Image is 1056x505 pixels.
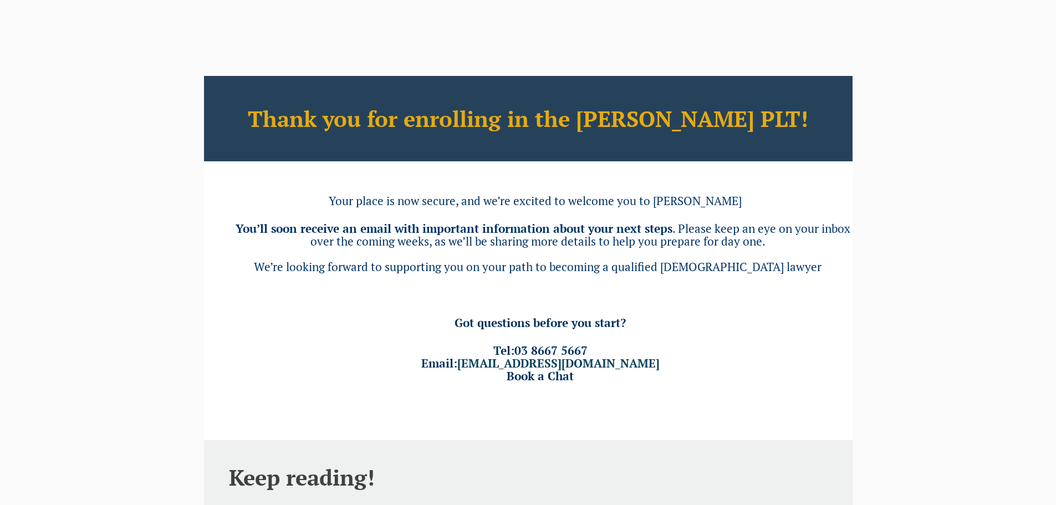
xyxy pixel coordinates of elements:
h2: Keep reading! [229,465,828,489]
span: Email: [421,355,660,371]
a: 03 8667 5667 [514,343,588,358]
span: We’re looking forward to supporting you on your path to becoming a qualified [DEMOGRAPHIC_DATA] l... [254,259,822,274]
span: Got questions before you start? [455,315,626,330]
a: [EMAIL_ADDRESS][DOMAIN_NAME] [457,355,660,371]
span: . Please keep an eye on your inbox over the coming weeks, as we’ll be sharing more details to hel... [310,221,850,249]
b: You’ll soon receive an email with important information about your next steps [236,221,672,236]
a: Book a Chat [507,368,574,384]
b: Thank you for enrolling in the [PERSON_NAME] PLT! [248,104,808,133]
span: Tel: [493,343,588,358]
span: Your place is now secure, and we’re excited to welcome you to [PERSON_NAME] [329,193,742,208]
